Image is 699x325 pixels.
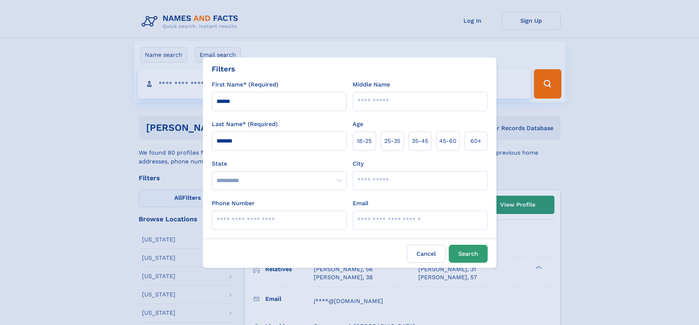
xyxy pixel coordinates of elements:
[353,80,390,89] label: Middle Name
[353,120,363,129] label: Age
[212,63,235,74] div: Filters
[357,137,372,145] span: 18‑25
[353,199,368,208] label: Email
[212,159,347,168] label: State
[212,199,255,208] label: Phone Number
[384,137,400,145] span: 25‑35
[407,245,446,263] label: Cancel
[212,80,278,89] label: First Name* (Required)
[439,137,456,145] span: 45‑60
[212,120,278,129] label: Last Name* (Required)
[449,245,488,263] button: Search
[470,137,481,145] span: 60+
[412,137,428,145] span: 35‑45
[353,159,364,168] label: City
